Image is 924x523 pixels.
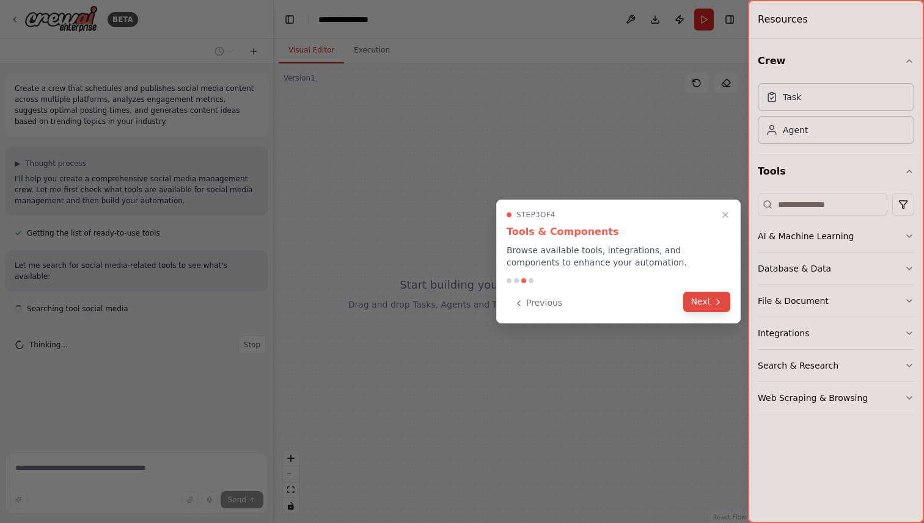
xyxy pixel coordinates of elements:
button: Next [683,292,730,312]
p: Browse available tools, integrations, and components to enhance your automation. [507,244,730,269]
button: Hide left sidebar [281,11,298,28]
h3: Tools & Components [507,225,730,239]
button: Close walkthrough [718,207,733,222]
button: Previous [507,293,570,313]
span: Step 3 of 4 [516,210,555,220]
